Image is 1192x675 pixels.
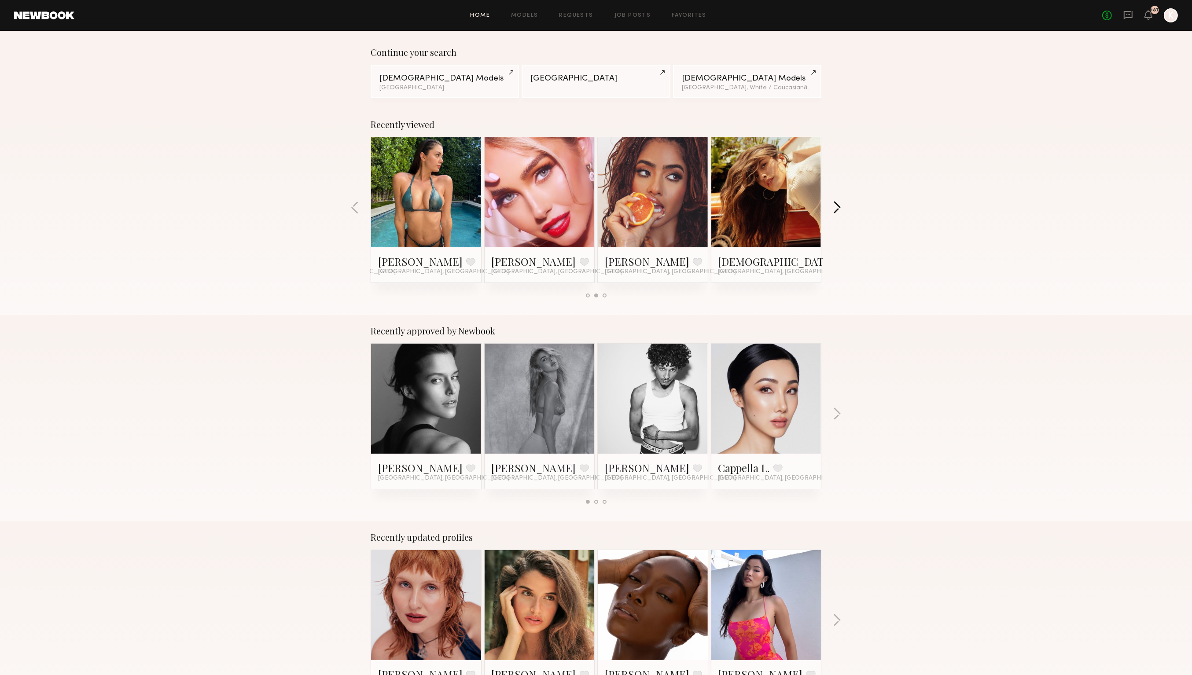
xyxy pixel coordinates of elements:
div: [GEOGRAPHIC_DATA], White / Caucasian [682,85,813,91]
a: [PERSON_NAME] [492,461,576,475]
span: [GEOGRAPHIC_DATA], [GEOGRAPHIC_DATA] [492,475,623,482]
a: Models [511,13,538,18]
a: [PERSON_NAME] [378,461,463,475]
div: Recently approved by Newbook [371,326,821,336]
a: Job Posts [614,13,651,18]
a: K [1164,8,1178,22]
div: Continue your search [371,47,821,58]
a: Home [471,13,490,18]
span: [GEOGRAPHIC_DATA], [GEOGRAPHIC_DATA] [378,475,509,482]
span: & 1 other filter [804,85,842,91]
div: [DEMOGRAPHIC_DATA] Models [682,74,813,83]
div: [GEOGRAPHIC_DATA] [379,85,510,91]
span: [GEOGRAPHIC_DATA], [GEOGRAPHIC_DATA] [605,268,736,275]
a: [DEMOGRAPHIC_DATA] Models[GEOGRAPHIC_DATA] [371,65,519,98]
div: 187 [1151,8,1159,13]
a: Favorites [672,13,706,18]
a: [PERSON_NAME] [605,461,689,475]
span: [GEOGRAPHIC_DATA], [GEOGRAPHIC_DATA] [378,268,509,275]
a: [DEMOGRAPHIC_DATA] Models[GEOGRAPHIC_DATA], White / Caucasian&1other filter [673,65,821,98]
div: [GEOGRAPHIC_DATA] [530,74,661,83]
a: [PERSON_NAME] [605,254,689,268]
a: [GEOGRAPHIC_DATA] [522,65,670,98]
a: [PERSON_NAME] [378,254,463,268]
span: [GEOGRAPHIC_DATA], [GEOGRAPHIC_DATA] [492,268,623,275]
a: [DEMOGRAPHIC_DATA][PERSON_NAME] [718,254,918,268]
span: [GEOGRAPHIC_DATA], [GEOGRAPHIC_DATA] [718,268,850,275]
span: [GEOGRAPHIC_DATA], [GEOGRAPHIC_DATA] [605,475,736,482]
a: [PERSON_NAME] [492,254,576,268]
div: Recently updated profiles [371,532,821,543]
div: [DEMOGRAPHIC_DATA] Models [379,74,510,83]
a: Requests [559,13,593,18]
span: [GEOGRAPHIC_DATA], [GEOGRAPHIC_DATA] [718,475,850,482]
div: Recently viewed [371,119,821,130]
a: Cappella L. [718,461,770,475]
